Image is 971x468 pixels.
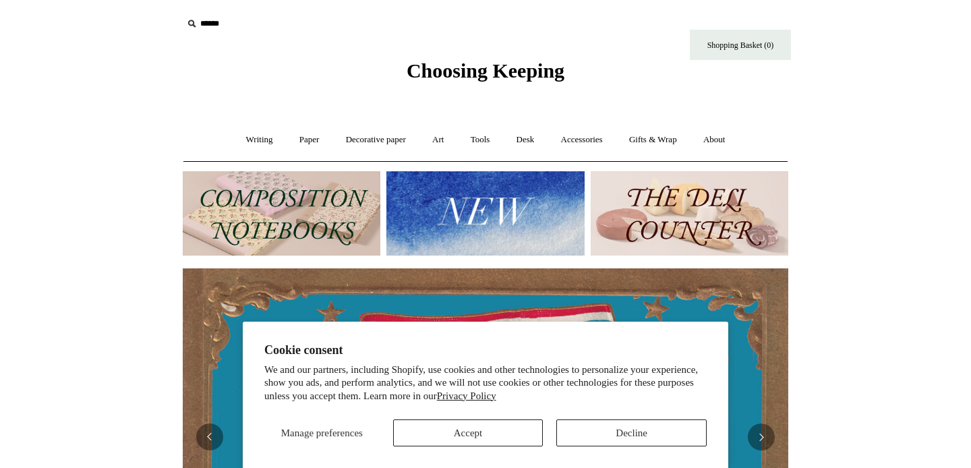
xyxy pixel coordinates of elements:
[691,122,738,158] a: About
[386,171,584,256] img: New.jpg__PID:f73bdf93-380a-4a35-bcfe-7823039498e1
[334,122,418,158] a: Decorative paper
[437,390,496,401] a: Privacy Policy
[183,171,380,256] img: 202302 Composition ledgers.jpg__PID:69722ee6-fa44-49dd-a067-31375e5d54ec
[234,122,285,158] a: Writing
[407,59,564,82] span: Choosing Keeping
[264,419,380,446] button: Manage preferences
[591,171,788,256] img: The Deli Counter
[281,428,363,438] span: Manage preferences
[407,70,564,80] a: Choosing Keeping
[196,423,223,450] button: Previous
[393,419,543,446] button: Accept
[420,122,456,158] a: Art
[690,30,791,60] a: Shopping Basket (0)
[264,363,707,403] p: We and our partners, including Shopify, use cookies and other technologies to personalize your ex...
[556,419,707,446] button: Decline
[748,423,775,450] button: Next
[287,122,332,158] a: Paper
[617,122,689,158] a: Gifts & Wrap
[459,122,502,158] a: Tools
[504,122,547,158] a: Desk
[549,122,615,158] a: Accessories
[264,343,707,357] h2: Cookie consent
